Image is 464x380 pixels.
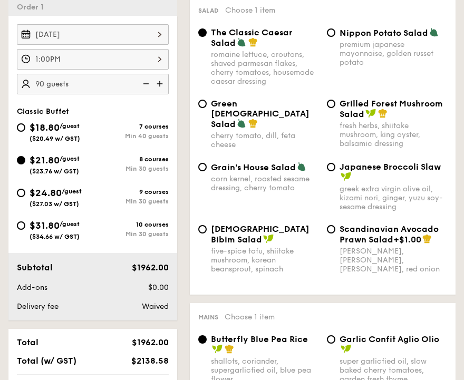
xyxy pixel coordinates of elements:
input: $24.80/guest($27.03 w/ GST)9 coursesMin 30 guests [17,189,25,197]
input: Green [DEMOGRAPHIC_DATA] Saladcherry tomato, dill, feta cheese [198,100,207,108]
img: icon-chef-hat.a58ddaea.svg [248,119,258,128]
span: The Classic Caesar Salad [211,27,293,48]
input: Number of guests [17,74,169,94]
span: ($34.66 w/ GST) [30,233,80,240]
span: Green [DEMOGRAPHIC_DATA] Salad [211,99,310,129]
span: Choose 1 item [225,6,275,15]
span: Nippon Potato Salad [340,28,428,38]
img: icon-vegan.f8ff3823.svg [341,172,351,181]
input: The Classic Caesar Saladromaine lettuce, croutons, shaved parmesan flakes, cherry tomatoes, house... [198,28,207,37]
span: Order 1 [17,3,48,12]
span: $18.80 [30,122,60,133]
img: icon-vegetarian.fe4039eb.svg [237,37,246,47]
input: Event time [17,49,169,70]
div: 8 courses [93,155,169,163]
span: Japanese Broccoli Slaw [340,162,441,172]
span: Waived [142,302,169,311]
span: Total [17,337,38,347]
input: $18.80/guest($20.49 w/ GST)7 coursesMin 40 guests [17,123,25,132]
img: icon-vegetarian.fe4039eb.svg [297,162,306,171]
span: Butterfly Blue Pea Rice [211,334,308,344]
img: icon-chef-hat.a58ddaea.svg [422,234,432,243]
div: 9 courses [93,188,169,196]
span: [DEMOGRAPHIC_DATA] Bibim Salad [211,224,310,245]
input: $21.80/guest($23.76 w/ GST)8 coursesMin 30 guests [17,156,25,164]
span: +$1.00 [393,235,421,245]
span: /guest [60,155,80,162]
img: icon-chef-hat.a58ddaea.svg [378,109,388,118]
img: icon-vegan.f8ff3823.svg [341,344,351,354]
span: /guest [60,122,80,130]
span: Delivery fee [17,302,59,311]
span: $31.80 [30,220,60,231]
div: fresh herbs, shiitake mushroom, king oyster, balsamic dressing [340,121,447,148]
img: icon-vegan.f8ff3823.svg [263,234,274,243]
div: corn kernel, roasted sesame dressing, cherry tomato [211,174,318,192]
input: Japanese Broccoli Slawgreek extra virgin olive oil, kizami nori, ginger, yuzu soy-sesame dressing [327,163,335,171]
div: [PERSON_NAME], [PERSON_NAME], [PERSON_NAME], red onion [340,247,447,274]
div: Min 30 guests [93,165,169,172]
img: icon-vegan.f8ff3823.svg [212,344,223,354]
div: 7 courses [93,123,169,130]
div: Min 40 guests [93,132,169,140]
div: Min 30 guests [93,198,169,205]
img: icon-vegetarian.fe4039eb.svg [237,119,246,128]
span: Garlic Confit Aglio Olio [340,334,439,344]
span: Grilled Forest Mushroom Salad [340,99,443,119]
span: Subtotal [17,262,53,272]
span: ($20.49 w/ GST) [30,135,80,142]
span: Grain's House Salad [211,162,296,172]
img: icon-vegan.f8ff3823.svg [365,109,376,118]
span: $24.80 [30,187,62,199]
span: /guest [62,188,82,195]
div: romaine lettuce, croutons, shaved parmesan flakes, cherry tomatoes, housemade caesar dressing [211,50,318,86]
span: ($23.76 w/ GST) [30,168,79,175]
span: $2138.58 [131,356,169,366]
input: Event date [17,24,169,45]
input: [DEMOGRAPHIC_DATA] Bibim Saladfive-spice tofu, shiitake mushroom, korean beansprout, spinach [198,225,207,233]
input: Grilled Forest Mushroom Saladfresh herbs, shiitake mushroom, king oyster, balsamic dressing [327,100,335,108]
div: five-spice tofu, shiitake mushroom, korean beansprout, spinach [211,247,318,274]
img: icon-chef-hat.a58ddaea.svg [248,37,258,47]
img: icon-vegetarian.fe4039eb.svg [429,27,439,37]
input: Nippon Potato Saladpremium japanese mayonnaise, golden russet potato [327,28,335,37]
span: $0.00 [148,283,169,292]
span: $1962.00 [132,337,169,347]
span: $1962.00 [132,262,169,272]
div: Min 30 guests [93,230,169,238]
img: icon-chef-hat.a58ddaea.svg [225,344,234,354]
span: Add-ons [17,283,47,292]
span: Classic Buffet [17,107,69,116]
span: Total (w/ GST) [17,356,76,366]
div: premium japanese mayonnaise, golden russet potato [340,40,447,67]
span: Scandinavian Avocado Prawn Salad [340,224,439,245]
input: Butterfly Blue Pea Riceshallots, coriander, supergarlicfied oil, blue pea flower [198,335,207,344]
span: ($27.03 w/ GST) [30,200,79,208]
span: Salad [198,7,219,14]
div: greek extra virgin olive oil, kizami nori, ginger, yuzu soy-sesame dressing [340,184,447,211]
div: 10 courses [93,221,169,228]
input: Scandinavian Avocado Prawn Salad+$1.00[PERSON_NAME], [PERSON_NAME], [PERSON_NAME], red onion [327,225,335,233]
input: Garlic Confit Aglio Oliosuper garlicfied oil, slow baked cherry tomatoes, garden fresh thyme [327,335,335,344]
img: icon-reduce.1d2dbef1.svg [137,74,153,94]
span: /guest [60,220,80,228]
input: Grain's House Saladcorn kernel, roasted sesame dressing, cherry tomato [198,163,207,171]
img: icon-add.58712e84.svg [153,74,169,94]
span: Choose 1 item [225,313,275,321]
input: $31.80/guest($34.66 w/ GST)10 coursesMin 30 guests [17,221,25,230]
span: Mains [198,314,218,321]
span: $21.80 [30,154,60,166]
div: cherry tomato, dill, feta cheese [211,131,318,149]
